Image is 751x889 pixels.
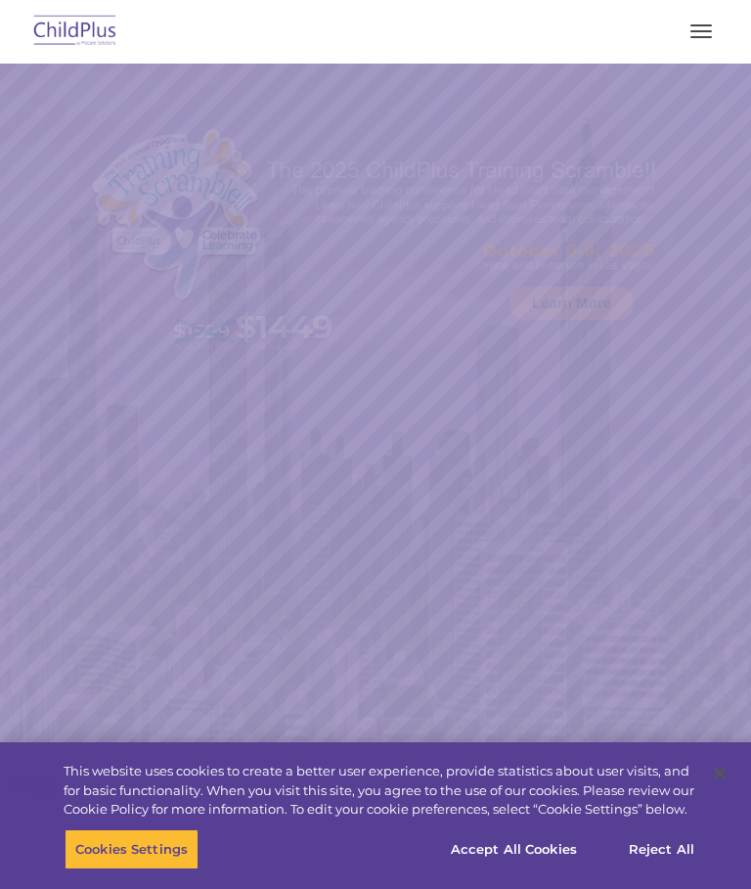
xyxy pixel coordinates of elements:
img: ChildPlus by Procare Solutions [29,9,121,55]
div: This website uses cookies to create a better user experience, provide statistics about user visit... [64,762,698,820]
button: Cookies Settings [65,828,199,869]
button: Reject All [600,828,723,869]
a: Learn More [509,287,634,320]
button: Close [698,752,741,795]
button: Accept All Cookies [440,828,588,869]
